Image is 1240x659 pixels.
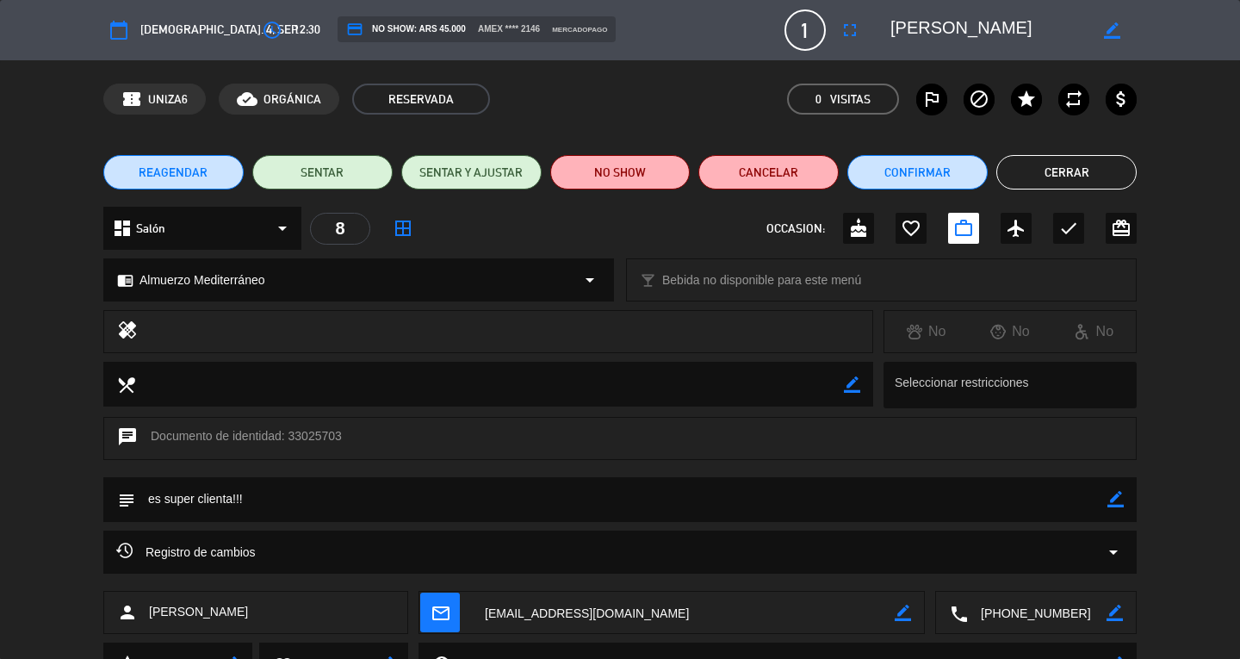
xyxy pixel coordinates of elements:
i: check [1058,218,1079,239]
div: No [884,320,968,343]
button: Cancelar [698,155,839,190]
span: OCCASION: [766,219,825,239]
button: Cerrar [996,155,1137,190]
span: ORGÁNICA [263,90,321,109]
div: No [1052,320,1136,343]
div: Documento de identidad: 33025703 [103,417,1137,460]
i: border_color [1107,605,1123,621]
span: [DEMOGRAPHIC_DATA]. 4, sep. [140,20,299,40]
i: border_color [1104,22,1120,39]
span: Registro de cambios [116,542,256,563]
i: work_outline [953,218,974,239]
span: Salón [136,219,165,239]
i: attach_money [1111,89,1131,109]
i: favorite_border [901,218,921,239]
em: Visitas [830,90,871,109]
i: chrome_reader_mode [117,272,133,289]
button: SENTAR [252,155,393,190]
i: fullscreen [840,20,860,40]
span: mercadopago [552,24,607,35]
i: local_phone [949,604,968,623]
i: border_all [393,218,413,239]
i: healing [117,320,138,344]
i: border_color [844,376,860,393]
i: border_color [1107,491,1124,507]
i: credit_card [346,21,363,38]
i: local_dining [116,375,135,394]
span: RESERVADA [352,84,490,115]
i: arrow_drop_down [1103,542,1124,563]
i: block [969,89,989,109]
i: chat [117,426,138,451]
i: star [1016,89,1037,109]
i: cake [848,218,869,239]
i: arrow_drop_down [580,270,600,290]
span: Almuerzo Mediterráneo [139,270,265,290]
button: Confirmar [847,155,988,190]
span: UNlZA6 [148,90,188,109]
i: person [117,602,138,623]
i: access_time [262,20,282,40]
i: airplanemode_active [1006,218,1026,239]
span: confirmation_number [121,89,142,109]
div: No [968,320,1051,343]
span: NO SHOW: ARS 45.000 [346,21,466,38]
i: card_giftcard [1111,218,1131,239]
span: 1 [784,9,826,51]
i: arrow_drop_down [272,218,293,239]
span: 12:30 [294,20,320,40]
i: outlined_flag [921,89,942,109]
span: 0 [815,90,821,109]
i: calendar_today [108,20,129,40]
span: Bebida no disponible para este menú [662,270,861,290]
button: calendar_today [103,15,134,46]
i: dashboard [112,218,133,239]
i: repeat [1063,89,1084,109]
i: cloud_done [237,89,257,109]
span: [PERSON_NAME] [149,602,248,622]
span: REAGENDAR [139,164,208,182]
i: border_color [895,605,911,621]
button: fullscreen [834,15,865,46]
button: NO SHOW [550,155,691,190]
i: subject [116,490,135,509]
div: 8 [310,213,370,245]
button: SENTAR Y AJUSTAR [401,155,542,190]
i: local_bar [640,272,656,289]
button: access_time [257,15,288,46]
i: mail_outline [431,603,449,622]
button: REAGENDAR [103,155,244,190]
